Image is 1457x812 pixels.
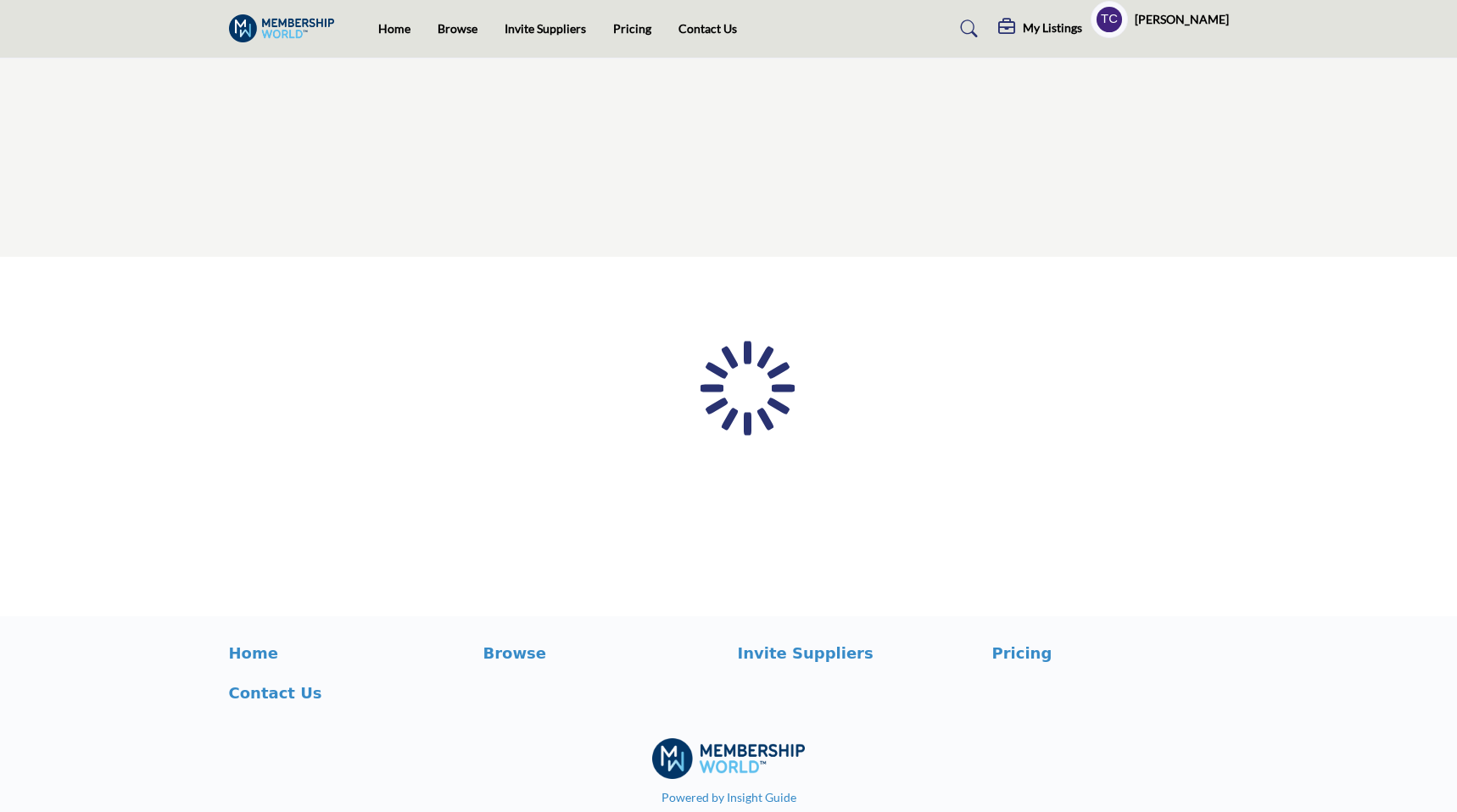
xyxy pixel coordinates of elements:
[1091,1,1128,38] button: Show hide supplier dropdown
[944,15,989,42] a: Search
[229,681,466,704] a: Contact Us
[1023,20,1082,36] h5: My Listings
[613,21,651,36] a: Pricing
[483,642,720,665] a: Browse
[678,21,737,36] a: Contact Us
[652,738,805,779] img: No Site Logo
[992,642,1229,665] a: Pricing
[998,19,1082,39] div: My Listings
[229,642,466,665] a: Home
[229,14,343,42] img: Site Logo
[738,642,974,665] a: Invite Suppliers
[438,21,477,36] a: Browse
[505,21,586,36] a: Invite Suppliers
[662,790,796,804] a: Powered by Insight Guide
[378,21,410,36] a: Home
[1135,11,1229,28] h5: [PERSON_NAME]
